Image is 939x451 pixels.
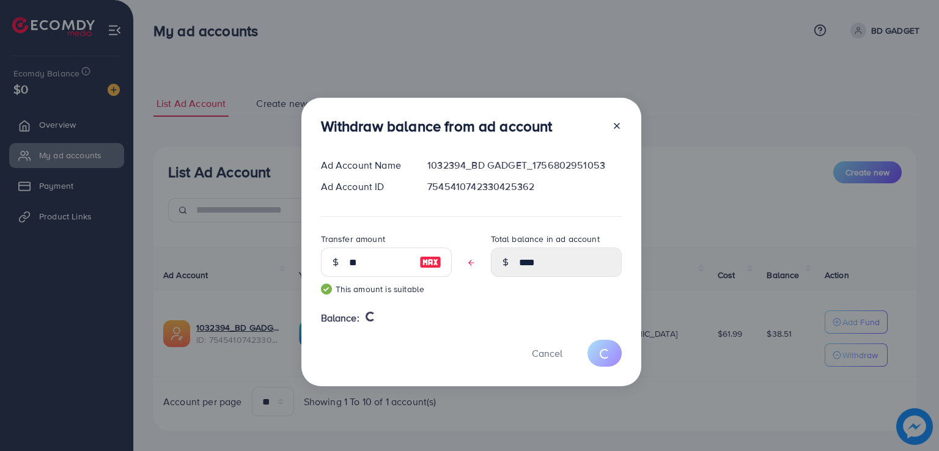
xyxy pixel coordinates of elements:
[321,284,332,295] img: guide
[418,180,631,194] div: 7545410742330425362
[321,283,452,295] small: This amount is suitable
[321,311,359,325] span: Balance:
[517,340,578,366] button: Cancel
[419,255,441,269] img: image
[321,117,553,135] h3: Withdraw balance from ad account
[311,180,418,194] div: Ad Account ID
[532,346,562,360] span: Cancel
[491,233,600,245] label: Total balance in ad account
[418,158,631,172] div: 1032394_BD GADGET_1756802951053
[321,233,385,245] label: Transfer amount
[311,158,418,172] div: Ad Account Name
